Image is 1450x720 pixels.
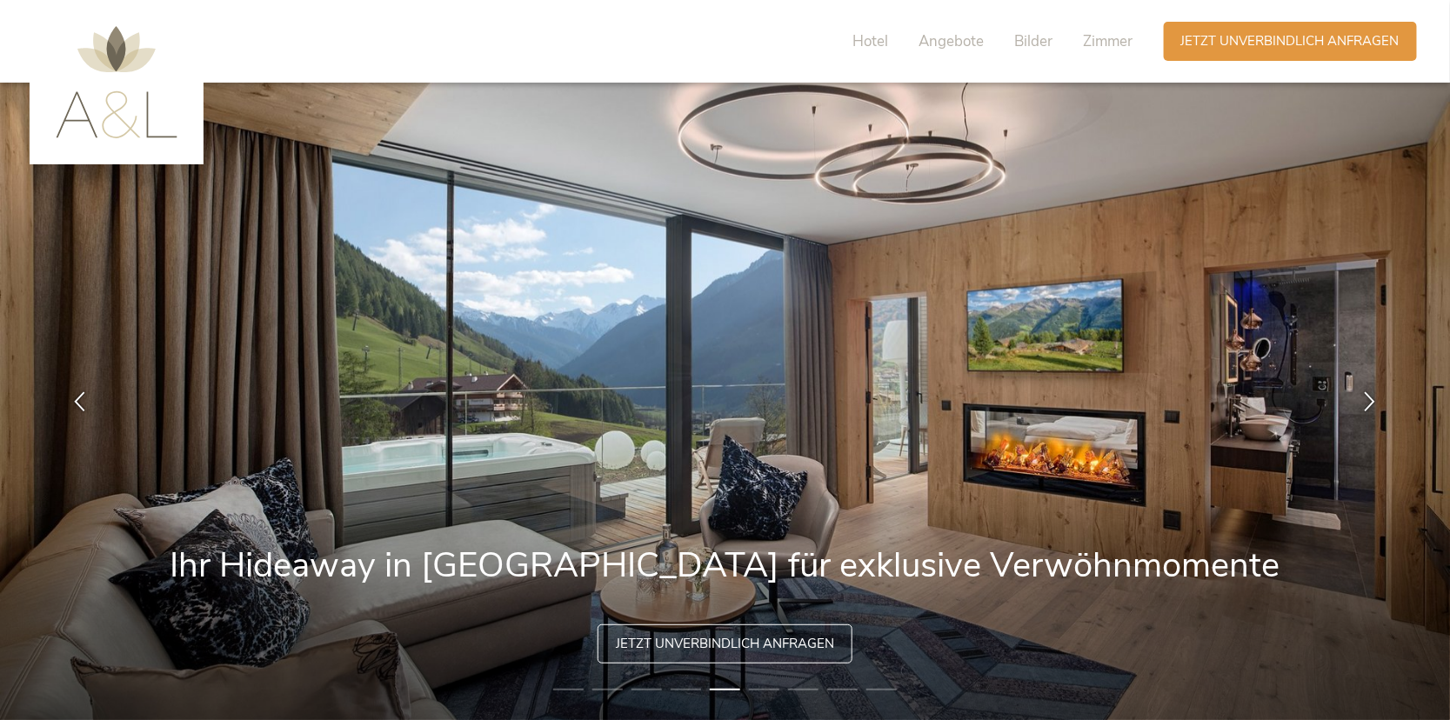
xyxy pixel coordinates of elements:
[919,31,985,51] span: Angebote
[56,26,177,138] img: AMONTI & LUNARIS Wellnessresort
[853,31,889,51] span: Hotel
[1084,31,1133,51] span: Zimmer
[1015,31,1053,51] span: Bilder
[616,635,834,653] span: Jetzt unverbindlich anfragen
[1181,32,1400,50] span: Jetzt unverbindlich anfragen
